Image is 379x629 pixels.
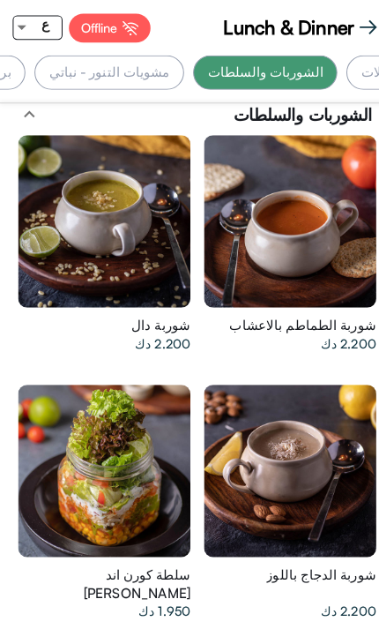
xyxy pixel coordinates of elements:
span: Lunch & Dinner [217,25,345,51]
span: شوربة دال [128,319,185,337]
img: Offline%20Icon.svg [119,32,135,46]
mat-icon: expand_less [18,112,39,133]
div: الشوربات والسلطات [188,65,328,99]
img: header%20back%20button.svg [349,29,367,47]
span: الشوربات والسلطات [227,112,361,134]
div: مشويات التنور - نباتي [33,65,179,99]
span: 2.200 دك [312,597,366,615]
span: شوربة الدجاج باللوز [259,562,366,580]
span: 1.950 دك [135,597,185,615]
span: 2.200 دك [312,337,366,355]
span: 2.200 دك [131,337,185,355]
span: سلطة كورن اند [PERSON_NAME] [18,562,185,597]
span: شوربة الطماطم بالاعشاب [223,319,366,337]
span: ع [41,27,48,42]
div: Offline [67,25,146,53]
